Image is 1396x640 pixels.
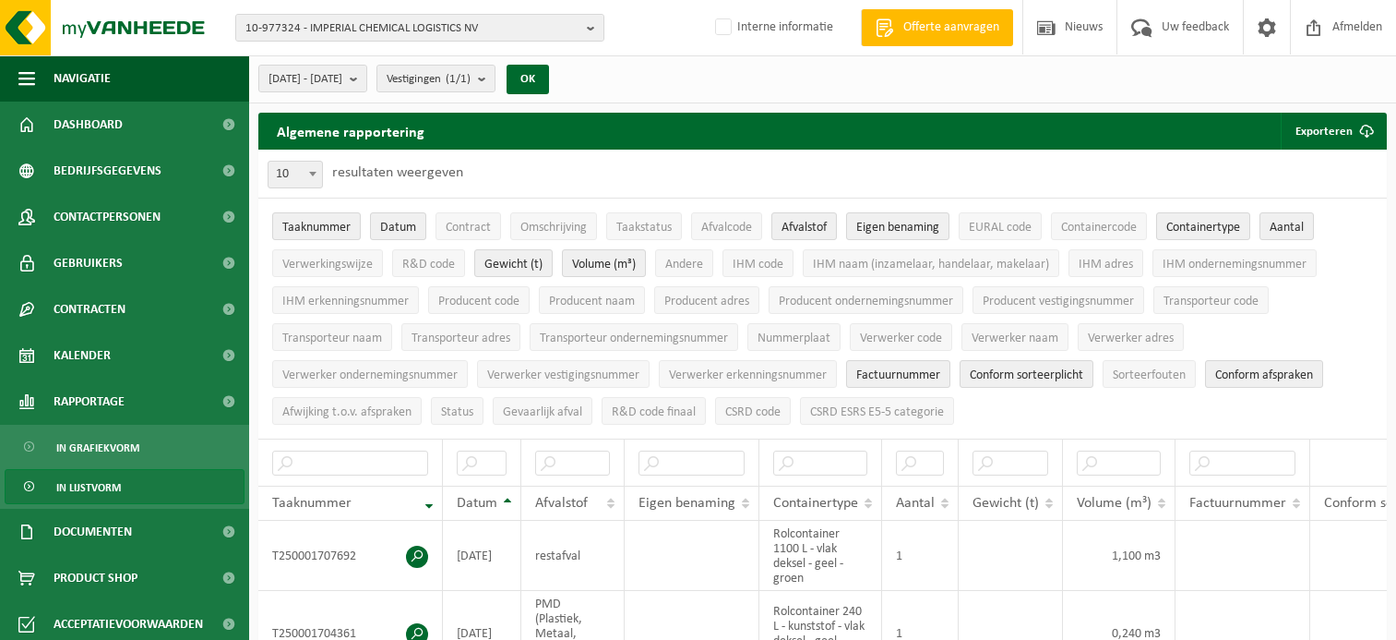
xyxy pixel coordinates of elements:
[1079,258,1133,272] span: IHM adres
[530,323,738,351] button: Transporteur ondernemingsnummerTransporteur ondernemingsnummer : Activate to sort
[235,14,604,42] button: 10-977324 - IMPERIAL CHEMICAL LOGISTICS NV
[446,221,491,235] span: Contract
[54,55,111,102] span: Navigatie
[5,429,245,465] a: In grafiekvorm
[54,286,125,332] span: Contracten
[54,379,125,425] span: Rapportage
[457,496,497,511] span: Datum
[983,295,1134,308] span: Producent vestigingsnummer
[669,368,827,382] span: Verwerker erkenningsnummer
[813,258,1049,272] span: IHM naam (inzamelaar, handelaar, makelaar)
[376,65,495,92] button: Vestigingen(1/1)
[268,66,342,93] span: [DATE] - [DATE]
[972,332,1058,345] span: Verwerker naam
[54,332,111,379] span: Kalender
[638,496,735,511] span: Eigen benaming
[443,521,521,591] td: [DATE]
[54,555,137,601] span: Product Shop
[282,405,412,419] span: Afwijking t.o.v. afspraken
[1051,212,1147,240] button: ContainercodeContainercode: Activate to sort
[56,470,121,505] span: In lijstvorm
[521,521,625,591] td: restafval
[5,469,245,504] a: In lijstvorm
[861,9,1013,46] a: Offerte aanvragen
[1061,221,1137,235] span: Containercode
[282,295,409,308] span: IHM erkenningsnummer
[272,360,468,388] button: Verwerker ondernemingsnummerVerwerker ondernemingsnummer: Activate to sort
[654,286,759,314] button: Producent adresProducent adres: Activate to sort
[1103,360,1196,388] button: SorteerfoutenSorteerfouten: Activate to sort
[602,397,706,425] button: R&D code finaalR&amp;D code finaal: Activate to sort
[54,102,123,148] span: Dashboard
[722,249,793,277] button: IHM codeIHM code: Activate to sort
[1189,496,1286,511] span: Factuurnummer
[572,258,636,272] span: Volume (m³)
[972,496,1039,511] span: Gewicht (t)
[846,212,949,240] button: Eigen benamingEigen benaming: Activate to sort
[612,405,696,419] span: R&D code finaal
[56,430,139,465] span: In grafiekvorm
[431,397,483,425] button: StatusStatus: Activate to sort
[540,332,728,345] span: Transporteur ondernemingsnummer
[856,221,939,235] span: Eigen benaming
[960,360,1093,388] button: Conform sorteerplicht : Activate to sort
[1068,249,1143,277] button: IHM adresIHM adres: Activate to sort
[733,258,783,272] span: IHM code
[779,295,953,308] span: Producent ondernemingsnummer
[477,360,650,388] button: Verwerker vestigingsnummerVerwerker vestigingsnummer: Activate to sort
[539,286,645,314] button: Producent naamProducent naam: Activate to sort
[759,521,882,591] td: Rolcontainer 1100 L - vlak deksel - geel - groen
[1063,521,1175,591] td: 1,100 m3
[282,221,351,235] span: Taaknummer
[258,521,443,591] td: T250001707692
[272,286,419,314] button: IHM erkenningsnummerIHM erkenningsnummer: Activate to sort
[846,360,950,388] button: FactuurnummerFactuurnummer: Activate to sort
[272,496,352,511] span: Taaknummer
[520,221,587,235] span: Omschrijving
[606,212,682,240] button: TaakstatusTaakstatus: Activate to sort
[1270,221,1304,235] span: Aantal
[1078,323,1184,351] button: Verwerker adresVerwerker adres: Activate to sort
[268,162,322,187] span: 10
[436,212,501,240] button: ContractContract: Activate to sort
[771,212,837,240] button: AfvalstofAfvalstof: Activate to sort
[282,332,382,345] span: Transporteur naam
[655,249,713,277] button: AndereAndere: Activate to sort
[245,15,579,42] span: 10-977324 - IMPERIAL CHEMICAL LOGISTICS NV
[769,286,963,314] button: Producent ondernemingsnummerProducent ondernemingsnummer: Activate to sort
[507,65,549,94] button: OK
[961,323,1068,351] button: Verwerker naamVerwerker naam: Activate to sort
[969,221,1032,235] span: EURAL code
[1215,368,1313,382] span: Conform afspraken
[1163,295,1259,308] span: Transporteur code
[438,295,519,308] span: Producent code
[665,258,703,272] span: Andere
[773,496,858,511] span: Containertype
[272,397,422,425] button: Afwijking t.o.v. afsprakenAfwijking t.o.v. afspraken: Activate to sort
[54,194,161,240] span: Contactpersonen
[1205,360,1323,388] button: Conform afspraken : Activate to sort
[1152,249,1317,277] button: IHM ondernemingsnummerIHM ondernemingsnummer: Activate to sort
[402,258,455,272] span: R&D code
[1088,332,1174,345] span: Verwerker adres
[959,212,1042,240] button: EURAL codeEURAL code: Activate to sort
[258,113,443,150] h2: Algemene rapportering
[882,521,959,591] td: 1
[268,161,323,188] span: 10
[691,212,762,240] button: AfvalcodeAfvalcode: Activate to sort
[1153,286,1269,314] button: Transporteur codeTransporteur code: Activate to sort
[972,286,1144,314] button: Producent vestigingsnummerProducent vestigingsnummer: Activate to sort
[272,249,383,277] button: VerwerkingswijzeVerwerkingswijze: Activate to sort
[1166,221,1240,235] span: Containertype
[54,148,161,194] span: Bedrijfsgegevens
[800,397,954,425] button: CSRD ESRS E5-5 categorieCSRD ESRS E5-5 categorie: Activate to sort
[664,295,749,308] span: Producent adres
[484,258,543,272] span: Gewicht (t)
[392,249,465,277] button: R&D codeR&amp;D code: Activate to sort
[446,73,471,85] count: (1/1)
[711,14,833,42] label: Interne informatie
[487,368,639,382] span: Verwerker vestigingsnummer
[428,286,530,314] button: Producent codeProducent code: Activate to sort
[1113,368,1186,382] span: Sorteerfouten
[282,258,373,272] span: Verwerkingswijze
